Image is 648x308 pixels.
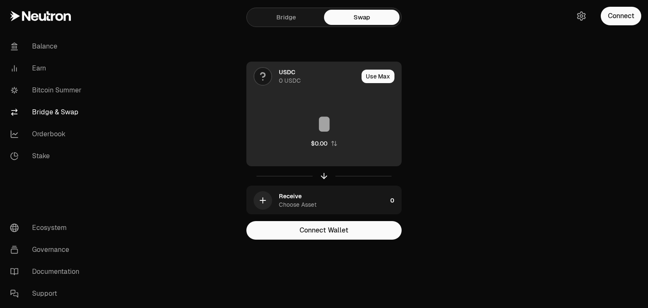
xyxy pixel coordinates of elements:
button: ReceiveChoose Asset0 [247,186,401,215]
div: USDC [279,68,295,76]
button: Connect Wallet [246,221,402,240]
a: Support [3,283,91,305]
div: ReceiveChoose Asset [247,186,387,215]
a: Governance [3,239,91,261]
div: USDC0 USDC [247,62,358,91]
div: Choose Asset [279,200,316,209]
div: 0 USDC [279,76,301,85]
a: Earn [3,57,91,79]
a: Bitcoin Summer [3,79,91,101]
a: Orderbook [3,123,91,145]
a: Bridge [248,10,324,25]
div: 0 [390,186,401,215]
button: Use Max [362,70,394,83]
a: Ecosystem [3,217,91,239]
a: Documentation [3,261,91,283]
a: Balance [3,35,91,57]
button: Connect [601,7,641,25]
a: Swap [324,10,400,25]
div: Receive [279,192,302,200]
a: Stake [3,145,91,167]
a: Bridge & Swap [3,101,91,123]
button: $0.00 [311,139,337,148]
div: $0.00 [311,139,327,148]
